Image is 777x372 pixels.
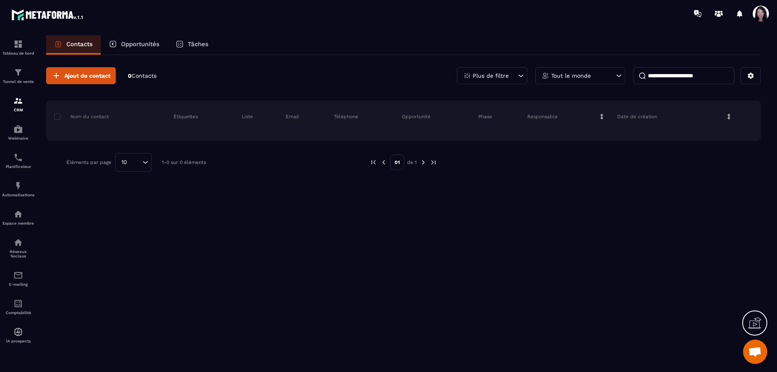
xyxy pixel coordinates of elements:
span: 10 [119,158,130,167]
p: Tout le monde [551,73,591,79]
a: emailemailE-mailing [2,264,34,293]
p: Téléphone [334,113,358,120]
p: Email [286,113,299,120]
img: automations [13,124,23,134]
a: social-networksocial-networkRéseaux Sociaux [2,232,34,264]
a: schedulerschedulerPlanificateur [2,147,34,175]
p: de 1 [407,159,417,166]
img: formation [13,96,23,106]
p: Opportunités [121,40,159,48]
a: Tâches [168,35,217,55]
img: automations [13,327,23,337]
p: Responsable [527,113,558,120]
span: Contacts [132,72,157,79]
p: CRM [2,108,34,112]
div: Search for option [115,153,152,172]
img: formation [13,39,23,49]
input: Search for option [130,158,140,167]
img: automations [13,181,23,191]
p: Liste [242,113,253,120]
p: Date de création [617,113,657,120]
a: Ouvrir le chat [743,340,767,364]
a: automationsautomationsWebinaire [2,118,34,147]
p: 1-0 sur 0 éléments [162,159,206,165]
img: formation [13,68,23,77]
p: IA prospects [2,339,34,343]
p: Webinaire [2,136,34,140]
p: Planificateur [2,164,34,169]
p: Nom du contact [54,113,109,120]
p: Espace membre [2,221,34,225]
a: automationsautomationsAutomatisations [2,175,34,203]
img: prev [370,159,377,166]
a: formationformationTunnel de vente [2,62,34,90]
p: Automatisations [2,193,34,197]
p: E-mailing [2,282,34,287]
p: Étiquettes [174,113,198,120]
a: accountantaccountantComptabilité [2,293,34,321]
p: Plus de filtre [473,73,509,79]
a: formationformationTableau de bord [2,33,34,62]
p: Tunnel de vente [2,79,34,84]
img: logo [11,7,84,22]
p: Comptabilité [2,310,34,315]
p: 0 [128,72,157,80]
img: email [13,270,23,280]
img: next [430,159,437,166]
img: automations [13,209,23,219]
p: Réseaux Sociaux [2,249,34,258]
img: accountant [13,299,23,308]
a: automationsautomationsEspace membre [2,203,34,232]
button: Ajout de contact [46,67,116,84]
span: Ajout de contact [64,72,110,80]
p: Tâches [188,40,208,48]
p: Phase [478,113,492,120]
p: Contacts [66,40,93,48]
img: next [420,159,427,166]
p: Éléments par page [66,159,111,165]
p: 01 [390,155,404,170]
img: prev [380,159,387,166]
a: Opportunités [101,35,168,55]
a: Contacts [46,35,101,55]
img: social-network [13,238,23,247]
img: scheduler [13,153,23,162]
p: Opportunité [402,113,431,120]
p: Tableau de bord [2,51,34,55]
a: formationformationCRM [2,90,34,118]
